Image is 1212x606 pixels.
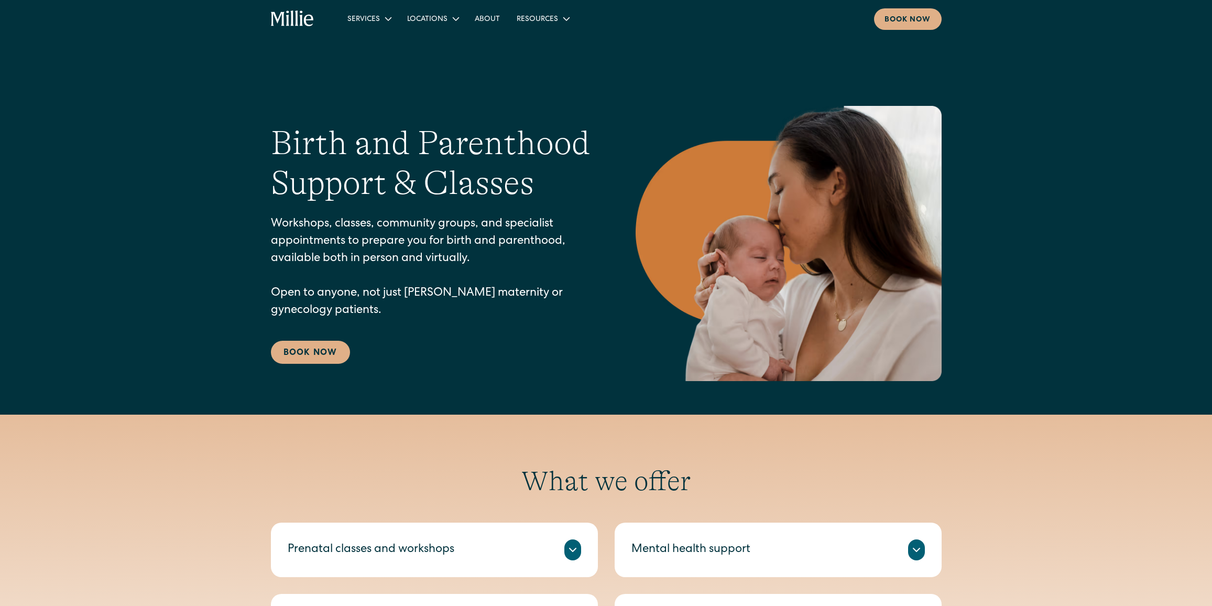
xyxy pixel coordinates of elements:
[636,106,942,381] img: Mother kissing her newborn on the forehead, capturing a peaceful moment of love and connection in...
[271,123,594,204] h1: Birth and Parenthood Support & Classes
[347,14,380,25] div: Services
[874,8,942,30] a: Book now
[271,216,594,320] p: Workshops, classes, community groups, and specialist appointments to prepare you for birth and pa...
[271,465,942,497] h2: What we offer
[399,10,466,27] div: Locations
[631,542,750,559] div: Mental health support
[288,542,454,559] div: Prenatal classes and workshops
[517,14,558,25] div: Resources
[508,10,577,27] div: Resources
[271,341,350,364] a: Book Now
[271,10,314,27] a: home
[407,14,447,25] div: Locations
[466,10,508,27] a: About
[339,10,399,27] div: Services
[885,15,931,26] div: Book now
